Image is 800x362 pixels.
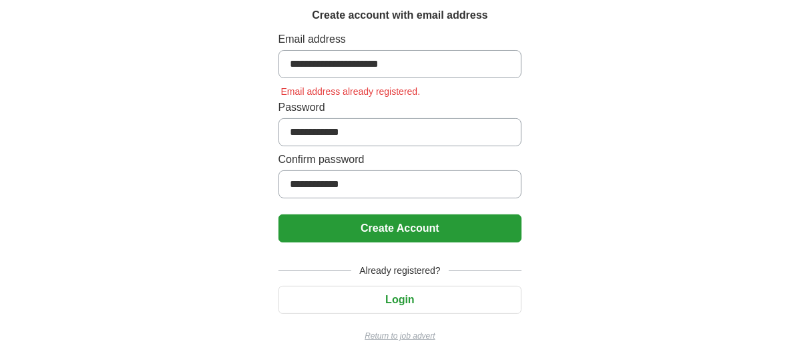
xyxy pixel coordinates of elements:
[278,214,522,242] button: Create Account
[278,330,522,342] a: Return to job advert
[278,294,522,305] a: Login
[351,264,448,278] span: Already registered?
[278,100,522,116] label: Password
[278,31,522,47] label: Email address
[278,152,522,168] label: Confirm password
[278,286,522,314] button: Login
[312,7,487,23] h1: Create account with email address
[278,86,423,97] span: Email address already registered.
